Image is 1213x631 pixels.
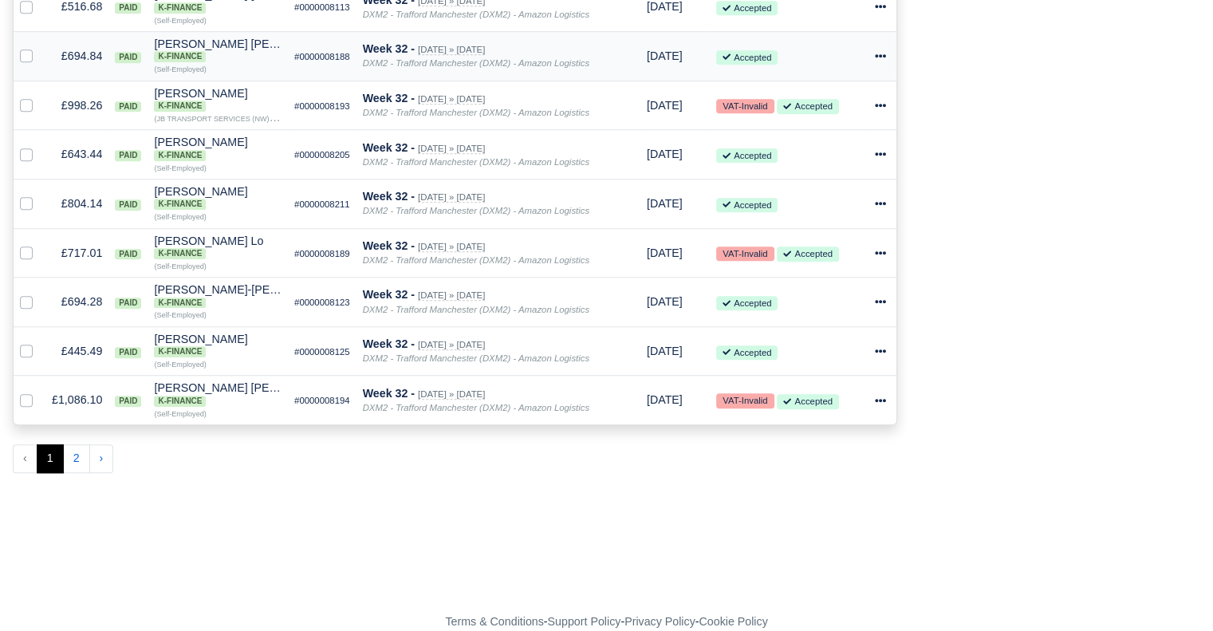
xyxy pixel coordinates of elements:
small: #0000008205 [294,150,350,160]
strong: Week 32 - [363,239,415,252]
span: K-Finance [154,150,206,161]
small: [DATE] » [DATE] [418,340,485,350]
a: Cookie Policy [699,615,767,628]
strong: Week 32 - [363,42,415,55]
span: paid [115,2,141,14]
small: (Self-Employed) [154,17,206,25]
span: paid [115,199,141,211]
span: K-Finance [154,51,206,62]
span: K-Finance [154,2,206,14]
strong: Week 32 - [363,337,415,350]
td: £804.14 [45,179,108,228]
small: Accepted [716,50,778,65]
small: VAT-Invalid [716,99,774,113]
small: Accepted [716,198,778,212]
td: £694.84 [45,32,108,81]
strong: Week 32 - [363,141,415,154]
button: 2 [63,444,90,473]
td: £445.49 [45,326,108,376]
small: Accepted [777,246,838,261]
span: 1 day ago [647,197,683,210]
span: paid [115,298,141,309]
span: 1 day ago [647,99,683,112]
div: [PERSON_NAME] [PERSON_NAME] [154,38,282,62]
small: #0000008189 [294,249,350,258]
span: K-Finance [154,298,206,309]
i: DXM2 - Trafford Manchester (DXM2) - Amazon Logistics [363,305,589,314]
span: K-Finance [154,396,206,407]
a: Terms & Conditions [445,615,543,628]
strong: Week 32 - [363,288,415,301]
div: [PERSON_NAME] K-Finance [154,88,282,112]
a: Privacy Policy [624,615,695,628]
button: Next » [89,444,114,473]
a: Support Policy [548,615,621,628]
div: - - - [152,613,1061,631]
div: [PERSON_NAME] [154,333,282,357]
small: Accepted [716,345,778,360]
i: DXM2 - Trafford Manchester (DXM2) - Amazon Logistics [363,10,589,19]
small: #0000008125 [294,347,350,357]
small: [DATE] » [DATE] [418,242,485,252]
span: paid [115,150,141,161]
small: (Self-Employed) [154,311,206,319]
td: £998.26 [45,81,108,130]
small: Accepted [777,99,838,113]
small: (Self-Employed) [154,361,206,369]
span: 1 [37,444,64,473]
span: paid [115,249,141,260]
td: £643.44 [45,130,108,179]
div: [PERSON_NAME] [PERSON_NAME] K-Finance [154,382,282,406]
small: #0000008188 [294,52,350,61]
span: K-Finance [154,248,206,259]
i: DXM2 - Trafford Manchester (DXM2) - Amazon Logistics [363,108,589,117]
strong: Week 32 - [363,92,415,105]
span: 1 day ago [647,345,683,357]
iframe: Chat Widget [1133,554,1213,631]
span: K-Finance [154,199,206,210]
small: [DATE] » [DATE] [418,192,485,203]
div: [PERSON_NAME] [154,186,282,210]
i: DXM2 - Trafford Manchester (DXM2) - Amazon Logistics [363,403,589,412]
span: 1 day ago [647,393,683,406]
span: 1 day ago [647,148,683,160]
td: £694.28 [45,278,108,327]
small: [DATE] » [DATE] [418,144,485,154]
small: (Self-Employed) [154,164,206,172]
span: 1 day ago [647,49,683,62]
small: (Self-Employed) [154,262,206,270]
span: 1 day ago [647,295,683,308]
small: Accepted [716,296,778,310]
small: (Self-Employed) [154,213,206,221]
small: (Self-Employed) [154,410,206,418]
small: [DATE] » [DATE] [418,94,485,105]
small: [DATE] » [DATE] [418,45,485,55]
div: [PERSON_NAME] K-Finance [154,333,282,357]
div: [PERSON_NAME] [154,136,282,160]
i: DXM2 - Trafford Manchester (DXM2) - Amazon Logistics [363,157,589,167]
span: 1 day ago [647,246,683,259]
small: [DATE] » [DATE] [418,389,485,400]
div: [PERSON_NAME]-[PERSON_NAME] [154,284,282,308]
small: (JB TRANSPORT SERVICES (NW) LTD ) [154,111,289,124]
span: paid [115,101,141,112]
small: Accepted [716,148,778,163]
small: #0000008211 [294,199,350,209]
span: K-Finance [154,101,206,112]
small: Accepted [777,394,838,408]
span: paid [115,396,141,407]
small: [DATE] » [DATE] [418,290,485,301]
div: [PERSON_NAME]-[PERSON_NAME] K-Finance [154,284,282,308]
td: £1,086.10 [45,376,108,424]
small: (Self-Employed) [154,65,206,73]
div: [PERSON_NAME] K-Finance [154,136,282,160]
i: DXM2 - Trafford Manchester (DXM2) - Amazon Logistics [363,353,589,363]
small: Accepted [716,1,778,15]
i: DXM2 - Trafford Manchester (DXM2) - Amazon Logistics [363,255,589,265]
small: VAT-Invalid [716,246,774,261]
i: DXM2 - Trafford Manchester (DXM2) - Amazon Logistics [363,206,589,215]
small: #0000008193 [294,101,350,111]
div: [PERSON_NAME] Lo K-Finance [154,235,282,259]
small: VAT-Invalid [716,393,774,408]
